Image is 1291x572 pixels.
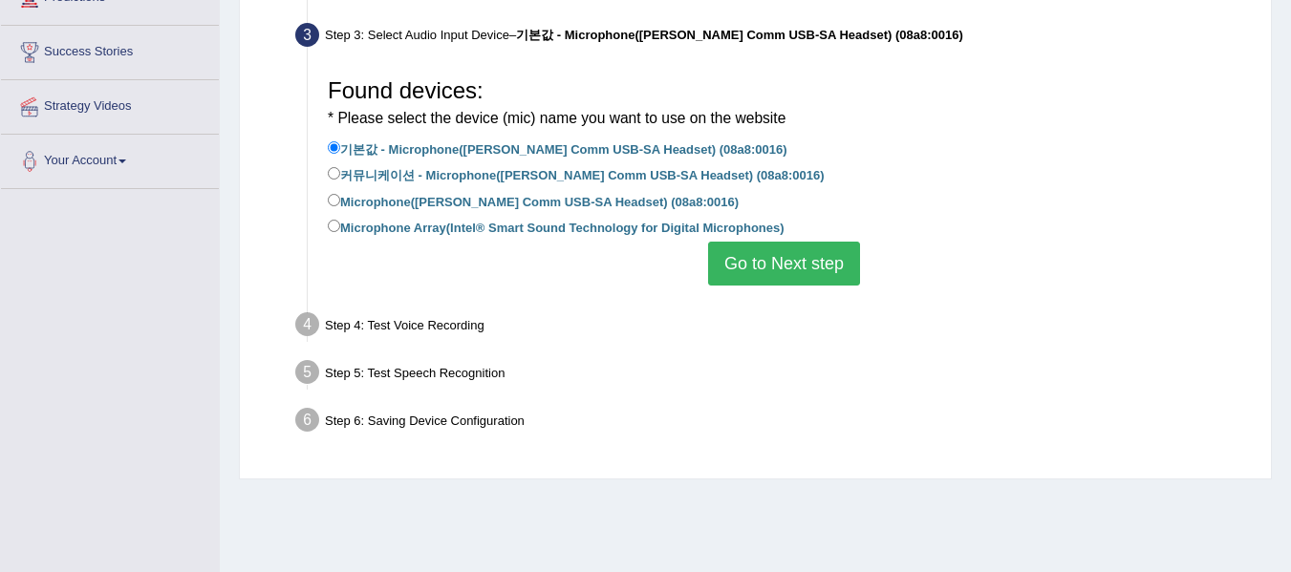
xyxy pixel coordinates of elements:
[328,110,785,126] small: * Please select the device (mic) name you want to use on the website
[328,78,1240,129] h3: Found devices:
[708,242,860,286] button: Go to Next step
[328,163,825,184] label: 커뮤니케이션 - Microphone([PERSON_NAME] Comm USB-SA Headset) (08a8:0016)
[287,17,1262,59] div: Step 3: Select Audio Input Device
[328,194,340,206] input: Microphone([PERSON_NAME] Comm USB-SA Headset) (08a8:0016)
[1,26,219,74] a: Success Stories
[287,354,1262,396] div: Step 5: Test Speech Recognition
[328,138,787,159] label: 기본값 - Microphone([PERSON_NAME] Comm USB-SA Headset) (08a8:0016)
[287,307,1262,349] div: Step 4: Test Voice Recording
[328,216,785,237] label: Microphone Array(Intel® Smart Sound Technology for Digital Microphones)
[1,80,219,128] a: Strategy Videos
[1,135,219,182] a: Your Account
[328,220,340,232] input: Microphone Array(Intel® Smart Sound Technology for Digital Microphones)
[328,190,739,211] label: Microphone([PERSON_NAME] Comm USB-SA Headset) (08a8:0016)
[328,141,340,154] input: 기본값 - Microphone([PERSON_NAME] Comm USB-SA Headset) (08a8:0016)
[516,28,963,42] b: 기본값 - Microphone([PERSON_NAME] Comm USB-SA Headset) (08a8:0016)
[509,28,963,42] span: –
[287,402,1262,444] div: Step 6: Saving Device Configuration
[328,167,340,180] input: 커뮤니케이션 - Microphone([PERSON_NAME] Comm USB-SA Headset) (08a8:0016)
